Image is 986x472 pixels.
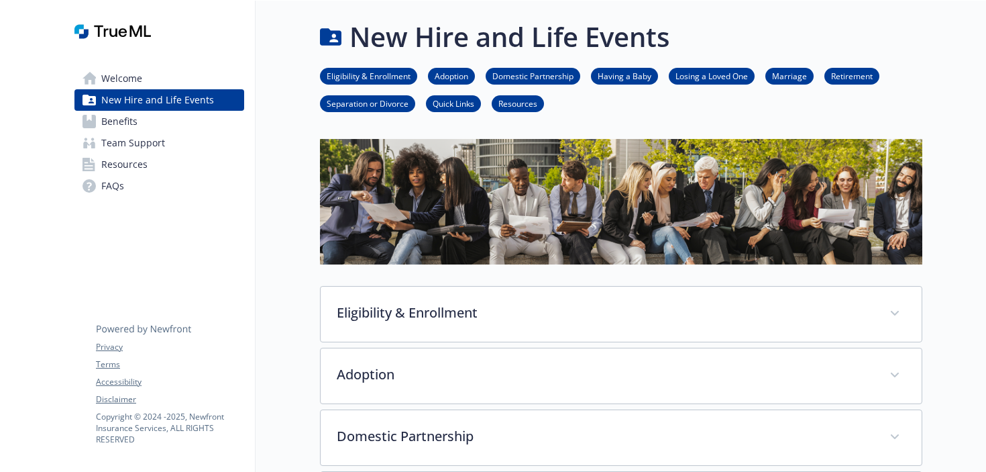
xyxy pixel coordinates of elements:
[101,68,142,89] span: Welcome
[96,393,243,406] a: Disclaimer
[74,68,244,89] a: Welcome
[486,69,580,82] a: Domestic Partnership
[321,287,922,342] div: Eligibility & Enrollment
[321,410,922,465] div: Domestic Partnership
[74,175,244,197] a: FAQs
[320,97,415,109] a: Separation or Divorce
[669,69,755,82] a: Losing a Loved One
[321,348,922,404] div: Adoption
[320,69,417,82] a: Eligibility & Enrollment
[492,97,544,109] a: Resources
[320,139,922,265] img: new hire page banner
[101,89,214,111] span: New Hire and Life Events
[74,154,244,175] a: Resources
[101,111,138,132] span: Benefits
[74,132,244,154] a: Team Support
[426,97,481,109] a: Quick Links
[96,359,243,371] a: Terms
[349,17,669,57] h1: New Hire and Life Events
[74,89,244,111] a: New Hire and Life Events
[428,69,475,82] a: Adoption
[337,365,873,385] p: Adoption
[337,303,873,323] p: Eligibility & Enrollment
[101,175,124,197] span: FAQs
[74,111,244,132] a: Benefits
[591,69,658,82] a: Having a Baby
[101,132,165,154] span: Team Support
[96,376,243,388] a: Accessibility
[824,69,879,82] a: Retirement
[337,426,873,446] p: Domestic Partnership
[96,411,243,445] p: Copyright © 2024 - 2025 , Newfront Insurance Services, ALL RIGHTS RESERVED
[96,341,243,353] a: Privacy
[101,154,148,175] span: Resources
[765,69,814,82] a: Marriage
